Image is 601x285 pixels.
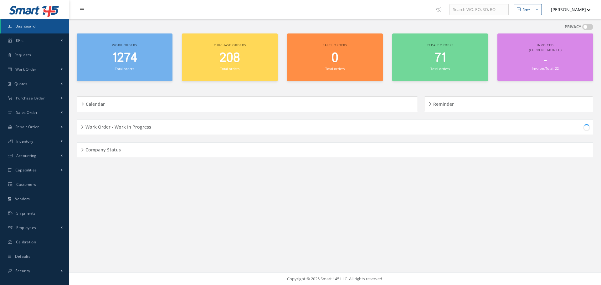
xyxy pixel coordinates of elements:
span: Dashboard [15,23,36,29]
span: Purchase Order [16,95,45,101]
span: 0 [331,49,338,67]
h5: Calendar [84,99,105,107]
small: Total orders [220,66,239,71]
span: Work orders [112,43,137,47]
span: Inventory [16,139,33,144]
h5: Company Status [84,145,121,153]
span: 1274 [112,49,137,67]
span: Capabilities [15,167,37,173]
small: Total orders [115,66,134,71]
h5: Work Order - Work In Progress [84,122,151,130]
span: Work Order [15,67,37,72]
a: Invoiced (Current Month) - Invoices Total: 22 [497,33,593,81]
button: [PERSON_NAME] [545,3,591,16]
span: Requests [14,52,31,58]
span: Quotes [14,81,28,86]
small: Total orders [325,66,345,71]
span: 208 [219,49,240,67]
span: Accounting [16,153,37,158]
button: New [514,4,542,15]
a: Sales orders 0 Total orders [287,33,383,81]
span: Shipments [16,211,36,216]
label: PRIVACY [565,24,581,30]
span: Repair orders [427,43,453,47]
span: (Current Month) [529,48,562,52]
div: Copyright © 2025 Smart 145 LLC. All rights reserved. [75,276,595,282]
span: Vendors [15,196,30,201]
span: Employees [16,225,36,230]
span: Security [15,268,30,273]
span: KPIs [16,38,23,43]
span: Defaults [15,254,30,259]
input: Search WO, PO, SO, RO [449,4,509,15]
span: Repair Order [15,124,39,130]
a: Dashboard [1,19,69,33]
span: Sales Order [16,110,38,115]
span: Purchase orders [214,43,246,47]
span: Invoiced [537,43,554,47]
a: Repair orders 71 Total orders [392,33,488,81]
small: Invoices Total: 22 [532,66,559,71]
h5: Reminder [431,99,454,107]
span: Calibration [16,239,36,245]
span: Customers [16,182,36,187]
a: Purchase orders 208 Total orders [182,33,278,81]
a: Work orders 1274 Total orders [77,33,172,81]
span: - [544,54,547,66]
span: Sales orders [323,43,347,47]
span: 71 [434,49,446,67]
div: New [523,7,530,12]
small: Total orders [430,66,450,71]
